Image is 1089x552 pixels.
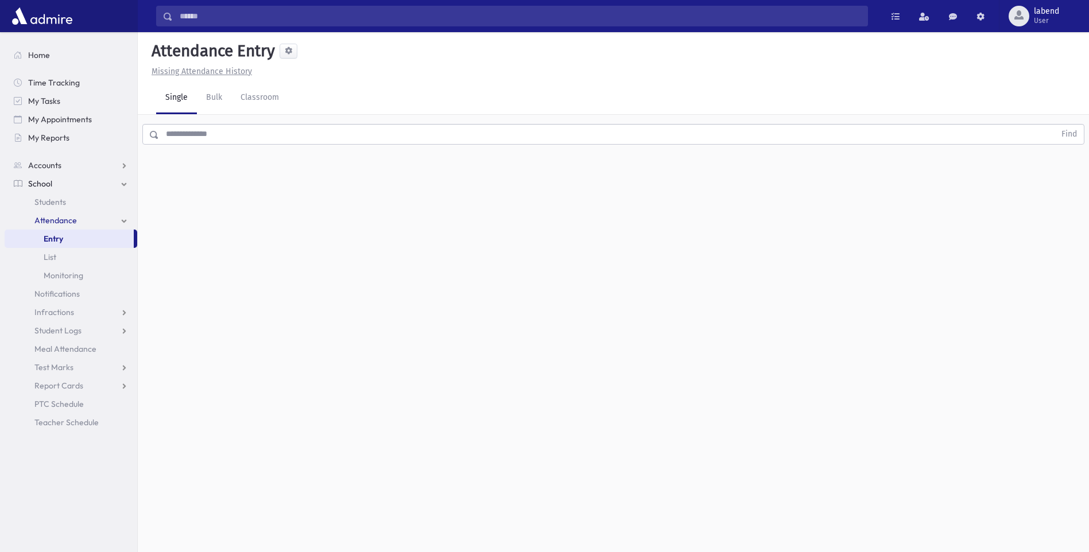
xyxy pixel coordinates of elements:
span: Time Tracking [28,77,80,88]
a: Bulk [197,82,231,114]
a: Classroom [231,82,288,114]
input: Search [173,6,867,26]
a: Time Tracking [5,73,137,92]
span: Teacher Schedule [34,417,99,427]
a: Test Marks [5,358,137,376]
a: School [5,174,137,193]
h5: Attendance Entry [147,41,275,61]
span: My Reports [28,133,69,143]
span: Entry [44,234,63,244]
a: Infractions [5,303,137,321]
span: Infractions [34,307,74,317]
span: School [28,178,52,189]
a: Teacher Schedule [5,413,137,432]
a: List [5,248,137,266]
a: Single [156,82,197,114]
a: Accounts [5,156,137,174]
a: My Appointments [5,110,137,129]
span: Monitoring [44,270,83,281]
a: My Tasks [5,92,137,110]
a: My Reports [5,129,137,147]
a: Entry [5,230,134,248]
img: AdmirePro [9,5,75,28]
a: Missing Attendance History [147,67,252,76]
span: Report Cards [34,380,83,391]
span: PTC Schedule [34,399,84,409]
span: Home [28,50,50,60]
span: Meal Attendance [34,344,96,354]
a: Report Cards [5,376,137,395]
button: Find [1055,125,1084,144]
span: User [1034,16,1059,25]
a: Home [5,46,137,64]
span: My Tasks [28,96,60,106]
span: Notifications [34,289,80,299]
a: Student Logs [5,321,137,340]
u: Missing Attendance History [152,67,252,76]
a: PTC Schedule [5,395,137,413]
a: Students [5,193,137,211]
span: labend [1034,7,1059,16]
span: Test Marks [34,362,73,372]
span: Accounts [28,160,61,170]
a: Meal Attendance [5,340,137,358]
a: Monitoring [5,266,137,285]
span: Attendance [34,215,77,226]
a: Attendance [5,211,137,230]
span: My Appointments [28,114,92,125]
span: List [44,252,56,262]
a: Notifications [5,285,137,303]
span: Students [34,197,66,207]
span: Student Logs [34,325,82,336]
